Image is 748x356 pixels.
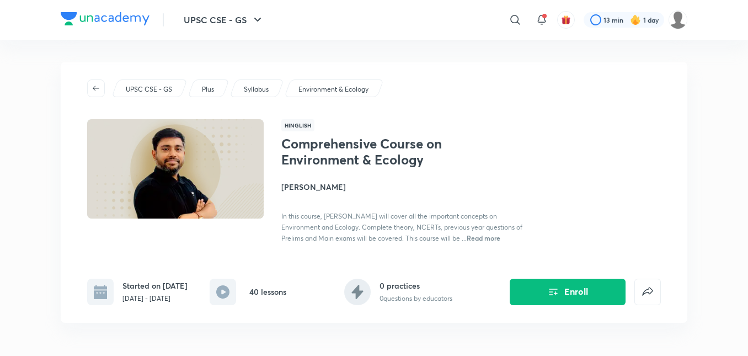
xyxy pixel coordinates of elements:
[61,12,149,28] a: Company Logo
[630,14,641,25] img: streak
[122,280,188,291] h6: Started on [DATE]
[281,119,314,131] span: Hinglish
[200,84,216,94] a: Plus
[634,279,661,305] button: false
[557,11,575,29] button: avatar
[124,84,174,94] a: UPSC CSE - GS
[281,181,528,193] h4: [PERSON_NAME]
[242,84,271,94] a: Syllabus
[122,294,188,304] p: [DATE] - [DATE]
[380,294,452,304] p: 0 questions by educators
[510,279,626,305] button: Enroll
[298,84,368,94] p: Environment & Ecology
[281,136,462,168] h1: Comprehensive Course on Environment & Ecology
[202,84,214,94] p: Plus
[249,286,286,297] h6: 40 lessons
[244,84,269,94] p: Syllabus
[126,84,172,94] p: UPSC CSE - GS
[177,9,271,31] button: UPSC CSE - GS
[297,84,371,94] a: Environment & Ecology
[669,10,687,29] img: Ankit
[61,12,149,25] img: Company Logo
[467,233,500,242] span: Read more
[86,118,265,220] img: Thumbnail
[561,15,571,25] img: avatar
[380,280,452,291] h6: 0 practices
[281,212,522,242] span: In this course, [PERSON_NAME] will cover all the important concepts on Environment and Ecology. C...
